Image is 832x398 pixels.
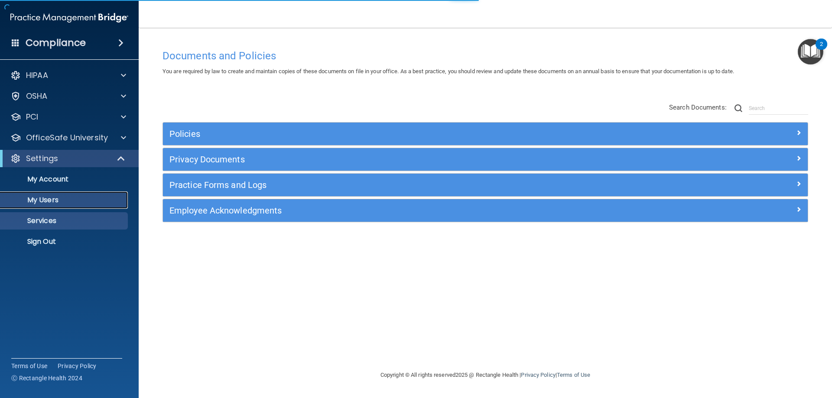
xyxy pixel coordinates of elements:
[169,152,801,166] a: Privacy Documents
[11,374,82,382] span: Ⓒ Rectangle Health 2024
[169,206,640,215] h5: Employee Acknowledgments
[682,337,822,371] iframe: Drift Widget Chat Controller
[162,50,808,61] h4: Documents and Policies
[58,362,97,370] a: Privacy Policy
[734,104,742,112] img: ic-search.3b580494.png
[26,37,86,49] h4: Compliance
[327,361,643,389] div: Copyright © All rights reserved 2025 @ Rectangle Health | |
[10,133,126,143] a: OfficeSafe University
[169,204,801,217] a: Employee Acknowledgments
[10,70,126,81] a: HIPAA
[169,129,640,139] h5: Policies
[6,217,124,225] p: Services
[10,91,126,101] a: OSHA
[798,39,823,65] button: Open Resource Center, 2 new notifications
[169,178,801,192] a: Practice Forms and Logs
[6,237,124,246] p: Sign Out
[557,372,590,378] a: Terms of Use
[169,180,640,190] h5: Practice Forms and Logs
[6,196,124,204] p: My Users
[26,91,48,101] p: OSHA
[26,70,48,81] p: HIPAA
[10,9,128,26] img: PMB logo
[169,155,640,164] h5: Privacy Documents
[11,362,47,370] a: Terms of Use
[26,112,38,122] p: PCI
[6,175,124,184] p: My Account
[26,133,108,143] p: OfficeSafe University
[10,112,126,122] a: PCI
[820,44,823,55] div: 2
[26,153,58,164] p: Settings
[521,372,555,378] a: Privacy Policy
[169,127,801,141] a: Policies
[162,68,734,74] span: You are required by law to create and maintain copies of these documents on file in your office. ...
[749,102,808,115] input: Search
[10,153,126,164] a: Settings
[669,104,727,111] span: Search Documents:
